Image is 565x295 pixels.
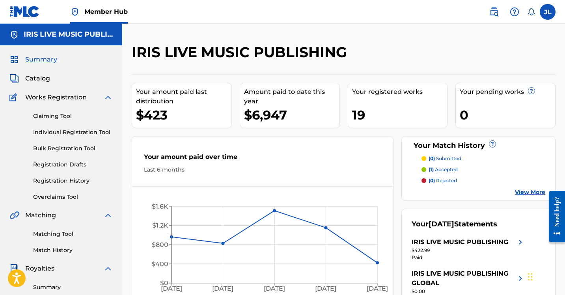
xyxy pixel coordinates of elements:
[70,7,80,17] img: Top Rightsholder
[33,112,113,120] a: Claiming Tool
[526,257,565,295] iframe: Chat Widget
[429,220,454,228] span: [DATE]
[33,283,113,291] a: Summary
[9,74,50,83] a: CatalogCatalog
[33,128,113,136] a: Individual Registration Tool
[132,43,351,61] h2: IRIS LIVE MUSIC PUBLISHING
[244,106,339,124] div: $6,947
[421,177,545,184] a: (0) rejected
[9,211,19,220] img: Matching
[25,264,54,273] span: Royalties
[429,166,434,172] span: (1)
[25,74,50,83] span: Catalog
[412,288,525,295] div: $0.00
[161,285,182,292] tspan: [DATE]
[540,4,556,20] div: User Menu
[412,237,525,261] a: IRIS LIVE MUSIC PUBLISHINGright chevron icon$422.99Paid
[421,166,545,173] a: (1) accepted
[528,88,535,94] span: ?
[33,161,113,169] a: Registration Drafts
[429,177,457,184] p: rejected
[460,87,555,97] div: Your pending works
[412,254,525,261] div: Paid
[421,155,545,162] a: (0) submitted
[152,222,168,229] tspan: $1.2K
[33,144,113,153] a: Bulk Registration Tool
[152,241,168,248] tspan: $800
[9,55,19,64] img: Summary
[24,30,113,39] h5: IRIS LIVE MUSIC PUBLISHING
[510,7,519,17] img: help
[516,269,525,288] img: right chevron icon
[144,152,381,166] div: Your amount paid over time
[412,237,508,247] div: IRIS LIVE MUSIC PUBLISHING
[527,8,535,16] div: Notifications
[429,155,461,162] p: submitted
[151,260,168,268] tspan: $400
[103,211,113,220] img: expand
[516,237,525,247] img: right chevron icon
[33,193,113,201] a: Overclaims Tool
[136,106,231,124] div: $423
[144,166,381,174] div: Last 6 months
[315,285,336,292] tspan: [DATE]
[244,87,339,106] div: Amount paid to date this year
[9,6,40,17] img: MLC Logo
[352,106,448,124] div: 19
[486,4,502,20] a: Public Search
[25,55,57,64] span: Summary
[412,269,516,288] div: IRIS LIVE MUSIC PUBLISHING GLOBAL
[412,219,497,230] div: Your Statements
[33,177,113,185] a: Registration History
[429,177,435,183] span: (0)
[25,93,87,102] span: Works Registration
[515,188,545,196] a: View More
[33,246,113,254] a: Match History
[136,87,231,106] div: Your amount paid last distribution
[9,264,19,273] img: Royalties
[429,166,458,173] p: accepted
[213,285,234,292] tspan: [DATE]
[152,203,168,210] tspan: $1.6K
[528,265,533,289] div: Drag
[412,140,545,151] div: Your Match History
[507,4,522,20] div: Help
[9,93,20,102] img: Works Registration
[489,7,499,17] img: search
[84,7,128,16] span: Member Hub
[489,141,496,147] span: ?
[429,155,435,161] span: (0)
[9,30,19,39] img: Accounts
[264,285,285,292] tspan: [DATE]
[25,211,56,220] span: Matching
[103,93,113,102] img: expand
[543,185,565,248] iframe: Resource Center
[352,87,448,97] div: Your registered works
[103,264,113,273] img: expand
[412,247,525,254] div: $422.99
[9,55,57,64] a: SummarySummary
[160,279,168,287] tspan: $0
[367,285,388,292] tspan: [DATE]
[9,74,19,83] img: Catalog
[460,106,555,124] div: 0
[33,230,113,238] a: Matching Tool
